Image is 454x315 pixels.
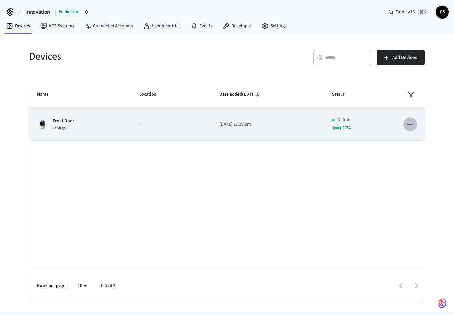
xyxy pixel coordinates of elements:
img: Schlage Sense Smart Deadbolt with Camelot Trim, Front [37,119,47,130]
span: 97 % [342,125,351,131]
a: Settings [257,20,292,32]
table: sticky table [29,81,425,141]
a: ACS Systems [35,20,79,32]
p: Front Door [53,118,74,125]
span: ⌘ K [417,9,428,15]
span: CS [436,6,448,18]
div: Find by ID⌘ K [383,6,433,18]
button: Add Devices [377,50,425,65]
h5: Devices [29,50,223,63]
span: Production [55,8,81,16]
div: 10 [74,281,90,291]
span: Date added(EDT) [220,89,262,100]
p: - [139,121,204,128]
span: Status [332,89,353,100]
a: Connected Accounts [79,20,138,32]
span: Innovation [25,8,50,16]
a: Devices [1,20,35,32]
a: Developer [218,20,257,32]
a: Events [186,20,218,32]
span: Add Devices [392,53,417,62]
span: Schlage [53,125,66,131]
p: Online [337,116,350,123]
img: SeamLogoGradient.69752ec5.svg [438,298,446,308]
span: Find by ID [395,9,415,15]
p: 1–1 of 1 [100,282,115,289]
a: User Identities [138,20,186,32]
button: CS [436,6,449,19]
p: Rows per page: [37,282,67,289]
p: [DATE] 12:39 pm [220,121,316,128]
span: Name [37,89,57,100]
span: Location [139,89,165,100]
